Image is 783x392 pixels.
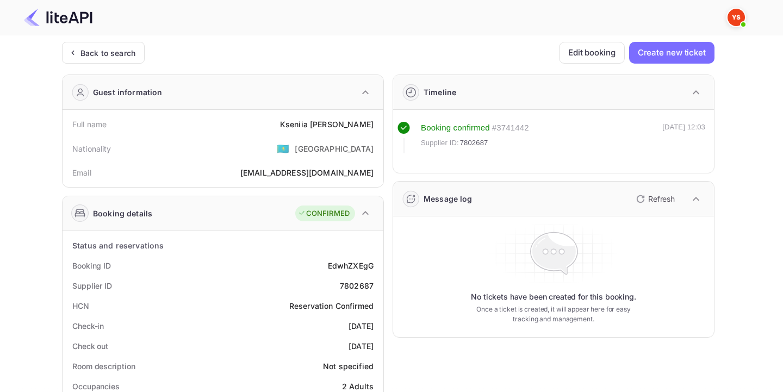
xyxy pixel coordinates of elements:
[93,208,152,219] div: Booking details
[295,143,374,154] div: [GEOGRAPHIC_DATA]
[559,42,625,64] button: Edit booking
[728,9,745,26] img: Yandex Support
[468,304,639,324] p: Once a ticket is created, it will appear here for easy tracking and management.
[80,47,135,59] div: Back to search
[24,9,92,26] img: LiteAPI Logo
[424,193,473,204] div: Message log
[240,167,374,178] div: [EMAIL_ADDRESS][DOMAIN_NAME]
[72,143,111,154] div: Nationality
[72,300,89,312] div: HCN
[72,320,104,332] div: Check-in
[72,240,164,251] div: Status and reservations
[277,139,289,158] span: United States
[471,291,636,302] p: No tickets have been created for this booking.
[648,193,675,204] p: Refresh
[72,280,112,291] div: Supplier ID
[340,280,374,291] div: 7802687
[323,360,374,372] div: Not specified
[630,190,679,208] button: Refresh
[289,300,374,312] div: Reservation Confirmed
[349,320,374,332] div: [DATE]
[93,86,163,98] div: Guest information
[72,360,135,372] div: Room description
[421,122,490,134] div: Booking confirmed
[72,167,91,178] div: Email
[421,138,459,148] span: Supplier ID:
[298,208,350,219] div: CONFIRMED
[349,340,374,352] div: [DATE]
[328,260,374,271] div: EdwhZXEgG
[342,381,374,392] div: 2 Adults
[280,119,374,130] div: Kseniia [PERSON_NAME]
[492,122,529,134] div: # 3741442
[72,381,120,392] div: Occupancies
[424,86,456,98] div: Timeline
[72,340,108,352] div: Check out
[629,42,714,64] button: Create new ticket
[460,138,488,148] span: 7802687
[72,260,111,271] div: Booking ID
[662,122,705,153] div: [DATE] 12:03
[72,119,107,130] div: Full name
